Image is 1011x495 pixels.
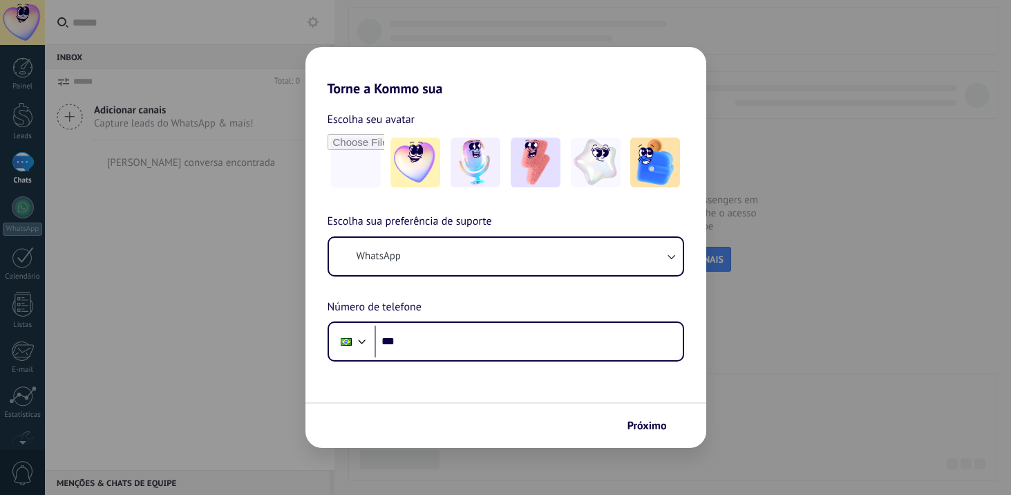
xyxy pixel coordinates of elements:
[328,213,492,231] span: Escolha sua preferência de suporte
[305,47,706,97] h2: Torne a Kommo sua
[621,414,686,438] button: Próximo
[328,299,422,317] span: Número de telefone
[451,138,500,187] img: -2.jpeg
[390,138,440,187] img: -1.jpeg
[571,138,621,187] img: -4.jpeg
[357,250,401,263] span: WhatsApp
[627,421,667,431] span: Próximo
[333,327,359,356] div: Brazil: + 55
[511,138,560,187] img: -3.jpeg
[329,238,683,275] button: WhatsApp
[328,111,415,129] span: Escolha seu avatar
[630,138,680,187] img: -5.jpeg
